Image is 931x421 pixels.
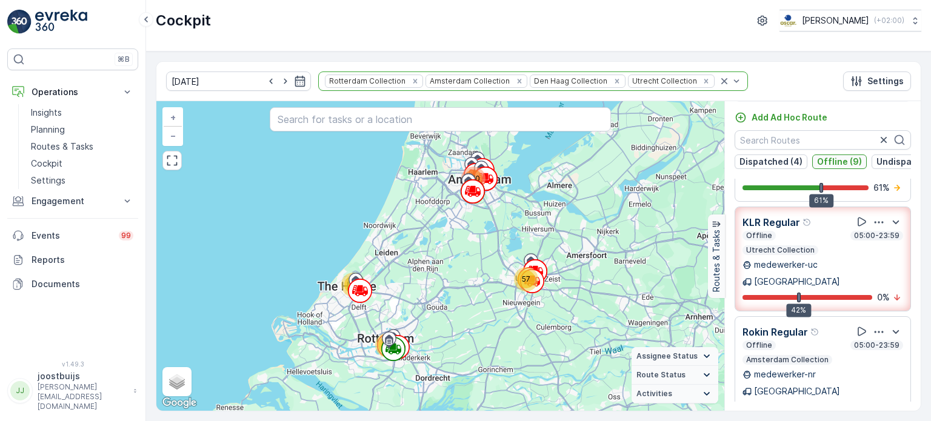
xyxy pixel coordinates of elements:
[7,189,138,213] button: Engagement
[632,347,718,366] summary: Assignee Status
[7,10,32,34] img: logo
[636,389,672,399] span: Activities
[752,111,827,124] p: Add Ad Hoc Route
[853,340,901,350] p: 05:00-23:59
[745,355,830,365] p: Amsterdam Collection
[754,259,818,271] p: medewerker-uc
[164,127,182,145] a: Zoom Out
[735,154,807,169] button: Dispatched (4)
[745,340,773,350] p: Offline
[461,167,486,191] div: 270
[7,370,138,411] button: JJjoostbuijs[PERSON_NAME][EMAIL_ADDRESS][DOMAIN_NAME]
[31,141,93,153] p: Routes & Tasks
[409,76,422,86] div: Remove Rotterdam Collection
[739,156,803,168] p: Dispatched (4)
[877,291,890,303] p: 0 %
[26,121,138,138] a: Planning
[802,15,869,27] p: [PERSON_NAME]
[810,327,820,337] div: Help Tooltip Icon
[812,154,867,169] button: Offline (9)
[735,111,827,124] a: Add Ad Hoc Route
[32,278,133,290] p: Documents
[754,385,840,397] p: [GEOGRAPHIC_DATA]
[164,368,190,395] a: Layers
[26,155,138,172] a: Cockpit
[817,156,862,168] p: Offline (9)
[325,75,407,87] div: Rotterdam Collection
[853,231,901,240] p: 05:00-23:59
[341,273,365,297] div: 31
[156,11,211,30] p: Cockpit
[843,71,911,91] button: Settings
[745,245,816,255] p: Utrecht Collection
[7,272,138,296] a: Documents
[513,76,526,86] div: Remove Amsterdam Collection
[166,71,311,91] input: dd/mm/yyyy
[26,172,138,189] a: Settings
[873,182,890,194] p: 61 %
[375,333,399,357] div: 77
[867,75,904,87] p: Settings
[38,382,127,411] p: [PERSON_NAME][EMAIL_ADDRESS][DOMAIN_NAME]
[803,217,812,227] div: Help Tooltip Icon
[7,360,138,368] span: v 1.49.3
[31,107,62,119] p: Insights
[636,351,698,361] span: Assignee Status
[32,195,114,207] p: Engagement
[426,75,512,87] div: Amsterdam Collection
[871,401,890,413] p: 46 %
[31,124,65,136] p: Planning
[170,130,176,141] span: −
[32,86,114,98] p: Operations
[170,112,176,122] span: +
[522,274,530,283] span: 57
[735,130,911,150] input: Search Routes
[32,230,112,242] p: Events
[270,107,610,131] input: Search for tasks or a location
[10,381,30,400] div: JJ
[874,16,904,25] p: ( +02:00 )
[32,254,133,266] p: Reports
[710,230,722,292] p: Routes & Tasks
[786,303,811,317] div: 42%
[632,385,718,403] summary: Activities
[118,55,130,64] p: ⌘B
[31,174,65,187] p: Settings
[754,276,840,288] p: [GEOGRAPHIC_DATA]
[610,76,624,86] div: Remove Den Haag Collection
[164,108,182,127] a: Zoom In
[35,10,87,34] img: logo_light-DOdMpM7g.png
[38,370,127,382] p: joostbuijs
[7,80,138,104] button: Operations
[742,215,800,230] p: KLR Regular
[7,248,138,272] a: Reports
[26,104,138,121] a: Insights
[809,194,833,207] div: 61%
[636,370,686,380] span: Route Status
[629,75,699,87] div: Utrecht Collection
[745,231,773,240] p: Offline
[7,224,138,248] a: Events99
[632,366,718,385] summary: Route Status
[699,76,713,86] div: Remove Utrecht Collection
[530,75,609,87] div: Den Haag Collection
[779,10,921,31] button: [PERSON_NAME](+02:00)
[159,395,199,411] a: Open this area in Google Maps (opens a new window)
[159,395,199,411] img: Google
[31,157,62,170] p: Cockpit
[514,267,538,291] div: 57
[742,325,808,339] p: Rokin Regular
[121,231,131,240] p: 99
[779,14,797,27] img: basis-logo_rgb2x.png
[754,368,816,380] p: medewerker-nr
[26,138,138,155] a: Routes & Tasks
